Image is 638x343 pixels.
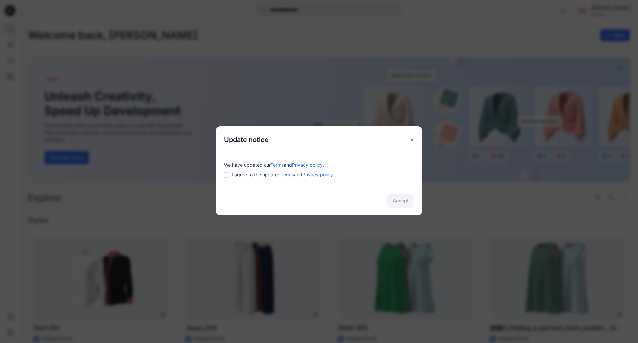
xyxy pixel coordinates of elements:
a: Terms [270,162,284,168]
a: Privacy policy [302,172,333,177]
div: We have updated our . [224,161,414,168]
span: I agree to the updated [232,171,333,178]
button: Close [406,134,418,146]
span: and [294,172,302,177]
a: Privacy policy [292,162,323,168]
h5: Update notice [216,126,276,153]
span: and [284,162,292,168]
a: Terms [281,172,294,177]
